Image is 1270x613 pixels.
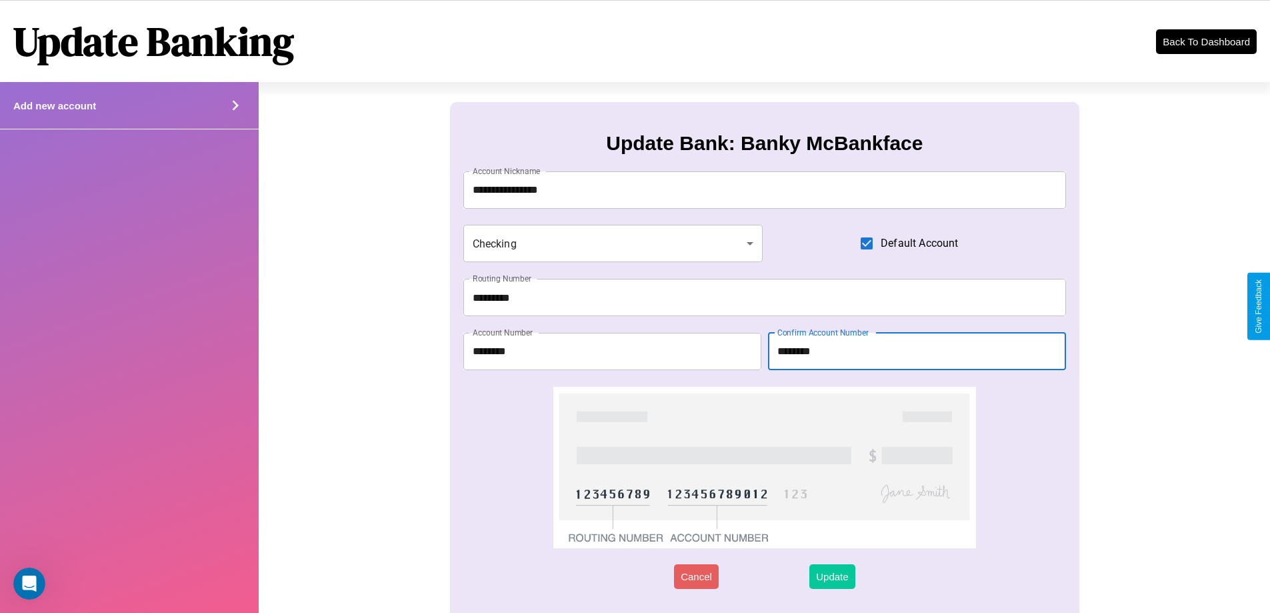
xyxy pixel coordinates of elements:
div: Give Feedback [1254,279,1263,334]
button: Cancel [674,564,719,589]
label: Confirm Account Number [777,327,869,338]
label: Account Nickname [473,165,541,177]
h1: Update Banking [13,14,294,69]
img: check [553,387,975,548]
label: Account Number [473,327,533,338]
h3: Update Bank: Banky McBankface [606,132,923,155]
div: Checking [463,225,763,262]
button: Back To Dashboard [1156,29,1257,54]
h4: Add new account [13,100,96,111]
button: Update [809,564,855,589]
label: Routing Number [473,273,531,284]
span: Default Account [881,235,958,251]
iframe: Intercom live chat [13,568,45,600]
